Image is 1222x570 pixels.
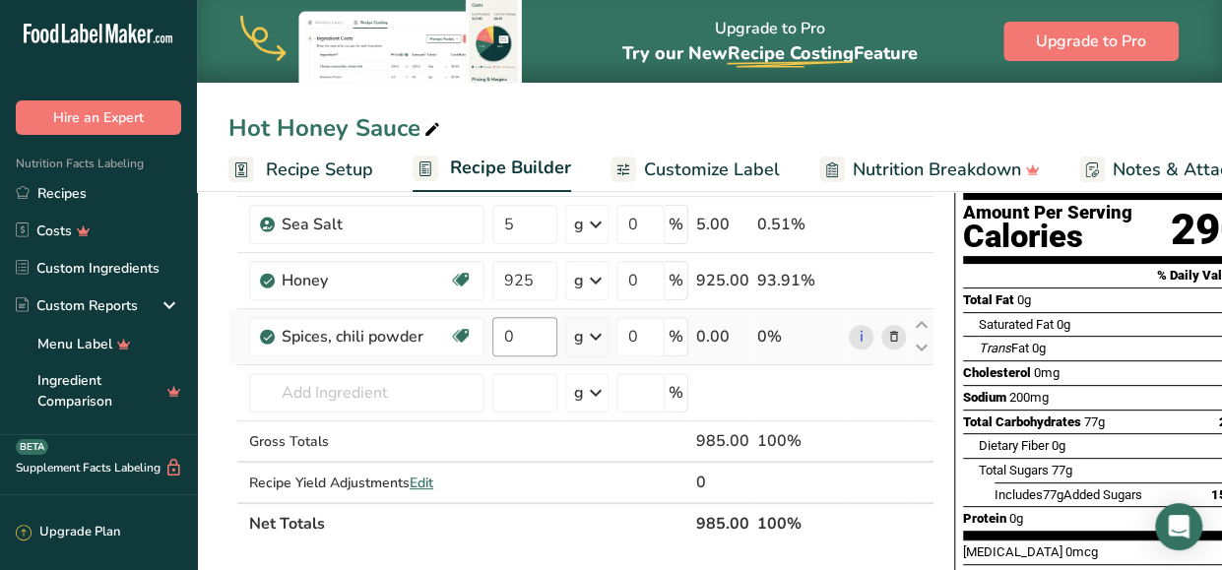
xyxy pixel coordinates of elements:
[753,502,845,543] th: 100%
[282,269,449,292] div: Honey
[963,222,1132,251] div: Calories
[574,325,584,348] div: g
[979,317,1054,332] span: Saturated Fat
[228,110,444,146] div: Hot Honey Sauce
[696,269,749,292] div: 925.00
[245,502,692,543] th: Net Totals
[849,325,873,349] a: i
[1009,390,1049,405] span: 200mg
[757,325,841,348] div: 0%
[282,325,449,348] div: Spices, chili powder
[963,390,1006,405] span: Sodium
[249,431,484,452] div: Gross Totals
[696,429,749,453] div: 985.00
[696,325,749,348] div: 0.00
[979,341,1011,355] i: Trans
[1034,365,1060,380] span: 0mg
[979,438,1049,453] span: Dietary Fiber
[16,295,138,316] div: Custom Reports
[963,414,1081,429] span: Total Carbohydrates
[963,204,1132,222] div: Amount Per Serving
[282,213,473,236] div: Sea Salt
[853,157,1021,183] span: Nutrition Breakdown
[611,148,780,192] a: Customize Label
[1036,30,1146,53] span: Upgrade to Pro
[757,213,841,236] div: 0.51%
[1009,511,1023,526] span: 0g
[692,502,753,543] th: 985.00
[1084,414,1105,429] span: 77g
[574,213,584,236] div: g
[963,365,1031,380] span: Cholesterol
[727,41,853,65] span: Recipe Costing
[16,523,120,542] div: Upgrade Plan
[995,487,1142,502] span: Includes Added Sugars
[249,373,484,412] input: Add Ingredient
[1057,317,1070,332] span: 0g
[574,381,584,405] div: g
[696,213,749,236] div: 5.00
[819,148,1040,192] a: Nutrition Breakdown
[410,474,433,492] span: Edit
[249,473,484,493] div: Recipe Yield Adjustments
[266,157,373,183] span: Recipe Setup
[1003,22,1179,61] button: Upgrade to Pro
[644,157,780,183] span: Customize Label
[963,511,1006,526] span: Protein
[16,439,48,455] div: BETA
[450,155,571,181] span: Recipe Builder
[757,429,841,453] div: 100%
[1052,463,1072,477] span: 77g
[979,341,1029,355] span: Fat
[1155,503,1202,550] div: Open Intercom Messenger
[1043,487,1063,502] span: 77g
[1065,544,1098,559] span: 0mcg
[574,269,584,292] div: g
[621,1,917,83] div: Upgrade to Pro
[1052,438,1065,453] span: 0g
[1032,341,1046,355] span: 0g
[979,463,1049,477] span: Total Sugars
[1017,292,1031,307] span: 0g
[413,146,571,193] a: Recipe Builder
[228,148,373,192] a: Recipe Setup
[757,269,841,292] div: 93.91%
[963,544,1062,559] span: [MEDICAL_DATA]
[963,292,1014,307] span: Total Fat
[16,100,181,135] button: Hire an Expert
[621,41,917,65] span: Try our New Feature
[696,471,749,494] div: 0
